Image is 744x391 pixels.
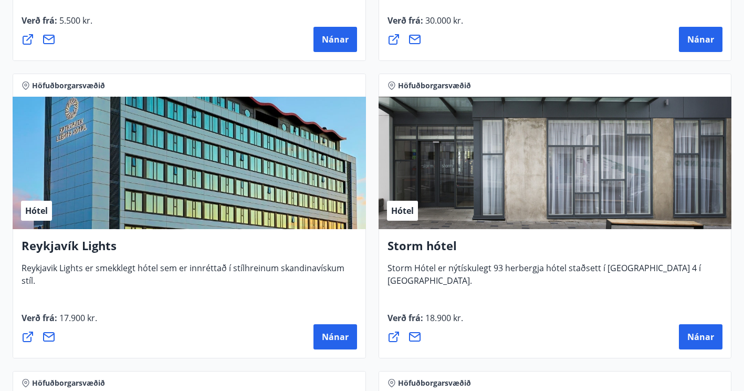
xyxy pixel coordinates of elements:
[387,15,463,35] span: Verð frá :
[687,34,714,45] span: Nánar
[387,238,723,262] h4: Storm hótel
[25,205,48,217] span: Hótel
[387,262,701,295] span: Storm Hótel er nýtískulegt 93 herbergja hótel staðsett í [GEOGRAPHIC_DATA] 4 í [GEOGRAPHIC_DATA].
[22,15,92,35] span: Verð frá :
[32,80,105,91] span: Höfuðborgarsvæðið
[679,324,722,349] button: Nánar
[22,312,97,332] span: Verð frá :
[313,27,357,52] button: Nánar
[387,312,463,332] span: Verð frá :
[398,80,471,91] span: Höfuðborgarsvæðið
[322,34,349,45] span: Nánar
[423,15,463,26] span: 30.000 kr.
[398,378,471,388] span: Höfuðborgarsvæðið
[32,378,105,388] span: Höfuðborgarsvæðið
[57,15,92,26] span: 5.500 kr.
[22,262,344,295] span: Reykjavik Lights er smekklegt hótel sem er innréttað í stílhreinum skandinavískum stíl.
[687,331,714,343] span: Nánar
[313,324,357,349] button: Nánar
[57,312,97,324] span: 17.900 kr.
[391,205,414,217] span: Hótel
[679,27,722,52] button: Nánar
[423,312,463,324] span: 18.900 kr.
[22,238,357,262] h4: Reykjavík Lights
[322,331,349,343] span: Nánar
